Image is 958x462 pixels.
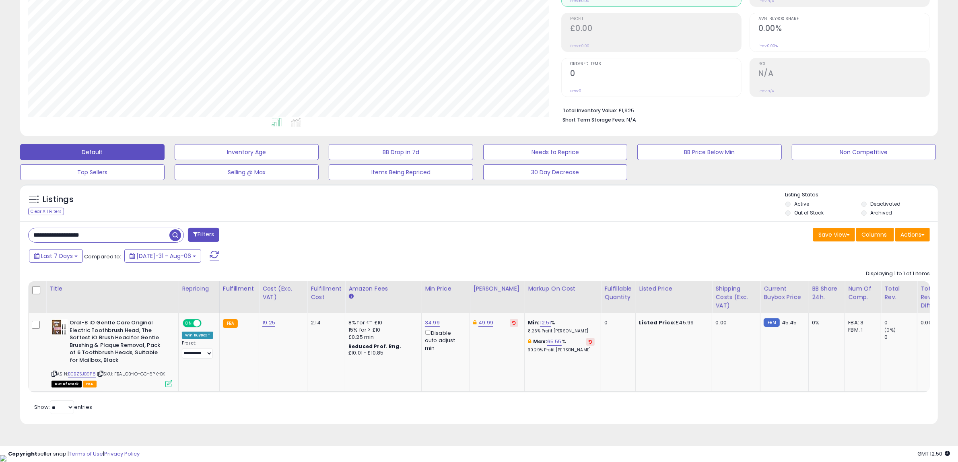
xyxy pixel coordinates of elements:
a: 49.99 [478,319,493,327]
span: 2025-08-14 12:50 GMT [917,450,950,458]
li: £1,925 [562,105,924,115]
div: 15% for > £10 [348,326,415,334]
div: [PERSON_NAME] [473,285,521,293]
div: 0.00 [715,319,754,326]
th: The percentage added to the cost of goods (COGS) that forms the calculator for Min & Max prices. [525,281,601,313]
div: 0 [884,319,917,326]
span: Compared to: [84,253,121,260]
b: Max: [533,338,547,345]
a: 19.25 [262,319,275,327]
div: BB Share 24h. [812,285,841,301]
div: Clear All Filters [28,208,64,215]
div: Disable auto adjust min [425,328,464,352]
button: Items Being Repriced [329,164,473,180]
button: BB Price Below Min [637,144,782,160]
span: Profit [570,17,741,21]
div: Markup on Cost [528,285,597,293]
div: 2.14 [311,319,339,326]
b: Reduced Prof. Rng. [348,343,401,350]
a: 65.55 [547,338,562,346]
strong: Copyright [8,450,37,458]
div: % [528,319,595,334]
div: Preset: [182,340,213,359]
div: 0.00 [921,319,933,326]
a: 34.99 [425,319,440,327]
label: Active [794,200,809,207]
span: Last 7 Days [41,252,73,260]
p: Listing States: [785,191,938,199]
div: Repricing [182,285,216,293]
div: Cost (Exc. VAT) [262,285,304,301]
small: Prev: 0.00% [758,43,778,48]
label: Out of Stock [794,209,824,216]
label: Deactivated [870,200,900,207]
div: Shipping Costs (Exc. VAT) [715,285,757,310]
div: Total Rev. [884,285,914,301]
span: ON [183,320,194,327]
span: Ordered Items [570,62,741,66]
span: 45.45 [782,319,797,326]
small: FBA [223,319,238,328]
span: ROI [758,62,929,66]
b: Total Inventory Value: [562,107,617,114]
img: 41ZIYijeYFL._SL40_.jpg [52,319,68,335]
div: FBA: 3 [848,319,875,326]
div: Fulfillable Quantity [604,285,632,301]
p: 30.29% Profit [PERSON_NAME] [528,347,595,353]
button: Selling @ Max [175,164,319,180]
h2: £0.00 [570,24,741,35]
div: Listed Price [639,285,709,293]
div: Title [49,285,175,293]
p: 8.26% Profit [PERSON_NAME] [528,328,595,334]
button: BB Drop in 7d [329,144,473,160]
small: Prev: N/A [758,89,774,93]
div: ASIN: [52,319,172,386]
div: 0 [884,334,917,341]
button: Last 7 Days [29,249,83,263]
div: Fulfillment [223,285,255,293]
span: Avg. Buybox Share [758,17,929,21]
button: Actions [895,228,930,241]
div: Win BuyBox * [182,332,213,339]
span: All listings that are currently out of stock and unavailable for purchase on Amazon [52,381,82,388]
button: Needs to Reprice [483,144,628,160]
span: Columns [861,231,887,239]
small: (0%) [884,327,896,333]
div: £0.25 min [348,334,415,341]
b: Oral-B iO Gentle Care Original Electric Toothbrush Head, The Softest iO Brush Head for Gentle Bru... [70,319,167,366]
button: 30 Day Decrease [483,164,628,180]
b: Short Term Storage Fees: [562,116,625,123]
button: Save View [813,228,855,241]
span: Show: entries [34,403,92,411]
div: Min Price [425,285,466,293]
a: 12.51 [540,319,551,327]
button: [DATE]-31 - Aug-06 [124,249,201,263]
div: % [528,338,595,353]
a: Terms of Use [69,450,103,458]
h2: N/A [758,69,929,80]
div: Num of Comp. [848,285,878,301]
div: Current Buybox Price [764,285,805,301]
div: Total Rev. Diff. [921,285,936,310]
small: FBM [764,318,779,327]
span: N/A [626,116,636,124]
b: Min: [528,319,540,326]
div: Fulfillment Cost [311,285,342,301]
small: Amazon Fees. [348,293,353,300]
div: FBM: 1 [848,326,875,334]
div: Displaying 1 to 1 of 1 items [866,270,930,278]
div: £45.99 [639,319,706,326]
h5: Listings [43,194,74,205]
div: Amazon Fees [348,285,418,293]
div: seller snap | | [8,450,140,458]
a: B0BZ5JB9P8 [68,371,96,377]
button: Top Sellers [20,164,165,180]
div: 0 [604,319,629,326]
button: Columns [856,228,894,241]
span: OFF [200,320,213,327]
span: FBA [83,381,97,388]
small: Prev: 0 [570,89,581,93]
b: Listed Price: [639,319,676,326]
span: | SKU: FBA_OB-IO-GC-6PK-BK [97,371,165,377]
button: Filters [188,228,219,242]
